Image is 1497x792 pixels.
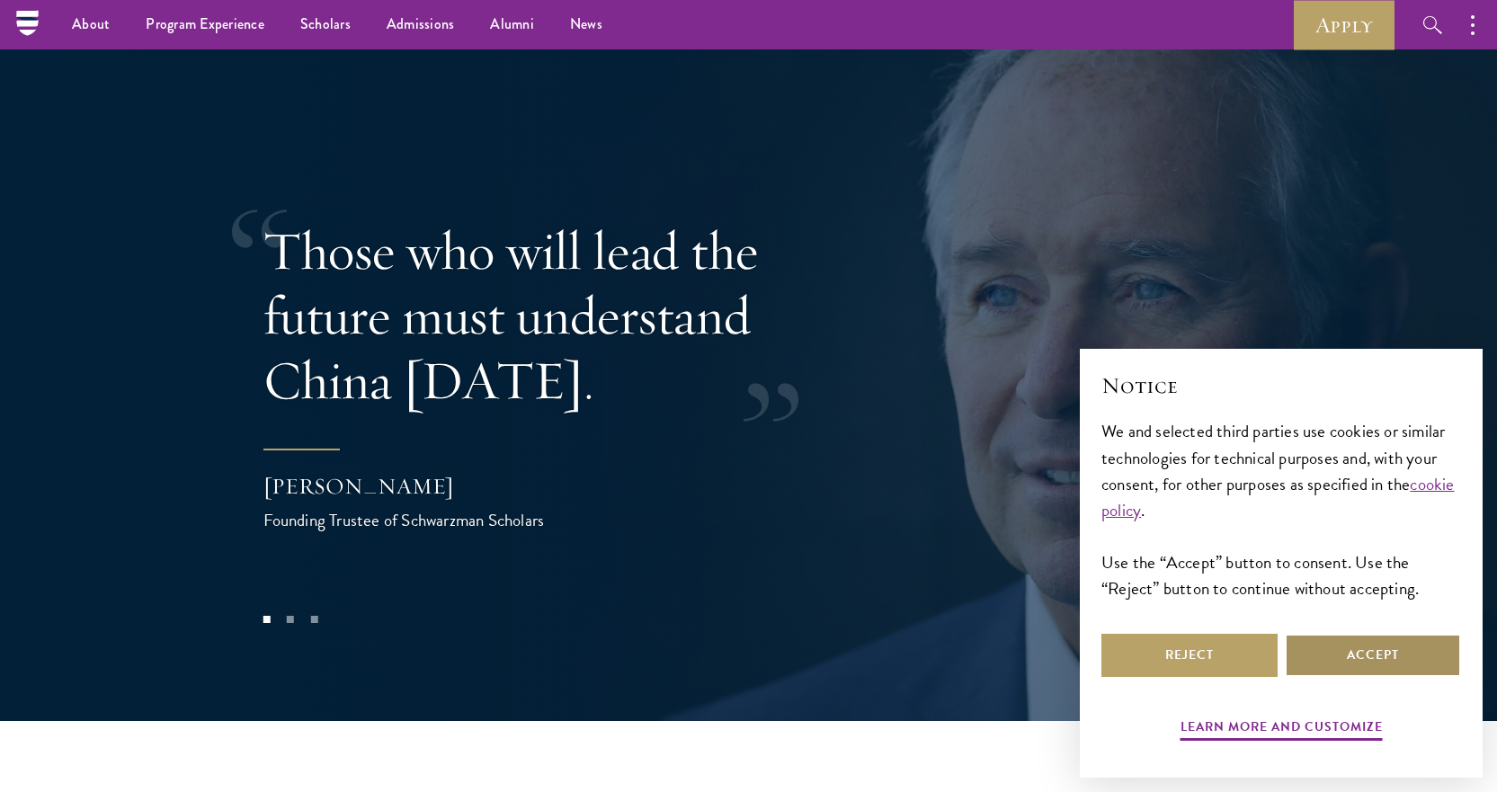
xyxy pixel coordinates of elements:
[263,218,848,413] p: Those who will lead the future must understand China [DATE].
[254,608,278,631] button: 1 of 3
[1101,471,1455,523] a: cookie policy
[263,471,623,502] div: [PERSON_NAME]
[302,608,325,631] button: 3 of 3
[1101,418,1461,601] div: We and selected third parties use cookies or similar technologies for technical purposes and, wit...
[1285,634,1461,677] button: Accept
[279,608,302,631] button: 2 of 3
[1101,370,1461,401] h2: Notice
[1181,716,1383,743] button: Learn more and customize
[1101,634,1278,677] button: Reject
[263,507,623,533] div: Founding Trustee of Schwarzman Scholars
